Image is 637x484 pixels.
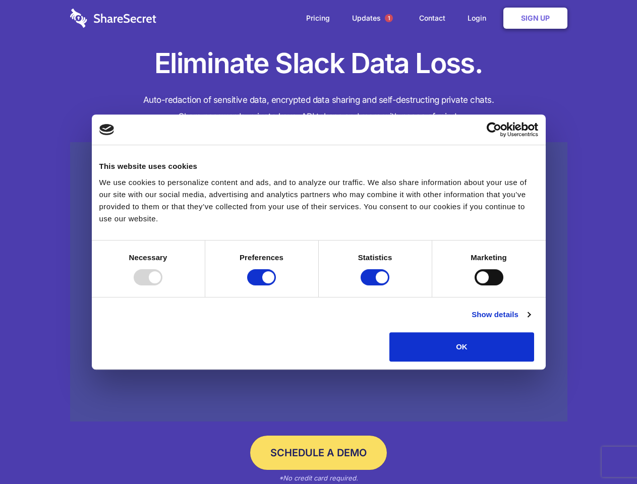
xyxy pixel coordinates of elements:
a: Show details [472,309,530,321]
a: Usercentrics Cookiebot - opens in a new window [450,122,538,137]
strong: Necessary [129,253,167,262]
img: logo-wordmark-white-trans-d4663122ce5f474addd5e946df7df03e33cb6a1c49d2221995e7729f52c070b2.svg [70,9,156,28]
h1: Eliminate Slack Data Loss. [70,45,567,82]
em: *No credit card required. [279,474,358,482]
a: Sign Up [503,8,567,29]
a: Login [457,3,501,34]
button: OK [389,332,534,361]
strong: Marketing [471,253,507,262]
img: logo [99,124,114,135]
div: We use cookies to personalize content and ads, and to analyze our traffic. We also share informat... [99,176,538,225]
a: Schedule a Demo [250,436,387,470]
a: Contact [409,3,455,34]
a: Pricing [296,3,340,34]
strong: Preferences [240,253,283,262]
span: 1 [385,14,393,22]
a: Wistia video thumbnail [70,142,567,422]
strong: Statistics [358,253,392,262]
div: This website uses cookies [99,160,538,172]
h4: Auto-redaction of sensitive data, encrypted data sharing and self-destructing private chats. Shar... [70,92,567,125]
